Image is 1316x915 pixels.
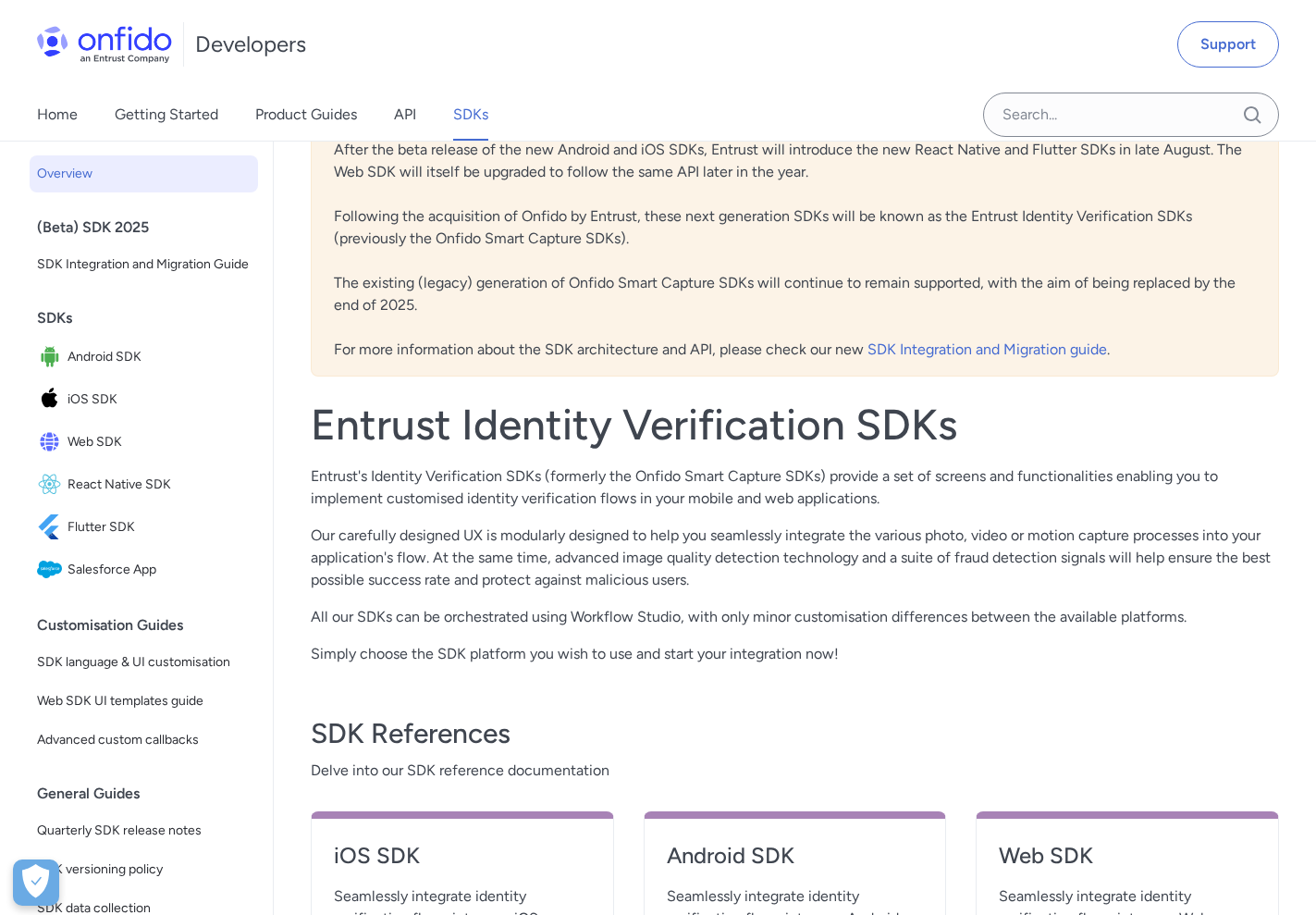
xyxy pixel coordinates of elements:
span: Advanced custom callbacks [37,729,251,751]
img: IconFlutter SDK [37,514,68,540]
span: Flutter SDK [68,514,251,540]
a: SDK language & UI customisation [30,644,258,681]
div: SDKs [37,300,265,337]
input: Onfido search input field [983,93,1279,137]
div: We are excited to announce the release of our new mobile SDKs. After the beta release of the new ... [311,79,1279,377]
span: SDK language & UI customisation [37,651,251,674]
div: Customisation Guides [37,607,265,644]
h1: Entrust Identity Verification SDKs [311,399,1279,451]
a: Advanced custom callbacks [30,722,258,759]
a: Web SDK [999,841,1256,885]
div: Cookie Preferences [13,859,59,906]
img: IconSalesforce App [37,557,68,583]
a: IconWeb SDKWeb SDK [30,422,258,463]
div: General Guides [37,775,265,812]
a: Web SDK UI templates guide [30,683,258,720]
span: iOS SDK [68,387,251,413]
a: SDK Integration and Migration Guide [30,246,258,283]
img: Onfido Logo [37,26,172,63]
a: Support [1177,21,1279,68]
p: Entrust's Identity Verification SDKs (formerly the Onfido Smart Capture SDKs) provide a set of sc... [311,465,1279,510]
div: (Beta) SDK 2025 [37,209,265,246]
span: Delve into our SDK reference documentation [311,760,1279,782]
h4: Web SDK [999,841,1256,871]
span: Web SDK UI templates guide [37,690,251,712]
a: SDK Integration and Migration guide [867,340,1107,358]
a: Product Guides [255,89,357,141]
img: IconReact Native SDK [37,472,68,498]
img: IconWeb SDK [37,429,68,455]
span: SDK versioning policy [37,859,251,881]
p: All our SDKs can be orchestrated using Workflow Studio, with only minor customisation differences... [311,606,1279,628]
img: IconiOS SDK [37,387,68,413]
a: SDK versioning policy [30,851,258,888]
a: IconFlutter SDKFlutter SDK [30,507,258,548]
h1: Developers [195,30,306,59]
p: Our carefully designed UX is modularly designed to help you seamlessly integrate the various phot... [311,525,1279,591]
h3: SDK References [311,715,1279,752]
span: SDK Integration and Migration Guide [37,253,251,276]
a: Home [37,89,78,141]
span: Android SDK [68,344,251,370]
a: iOS SDK [334,841,591,885]
a: Android SDK [667,841,924,885]
h4: Android SDK [667,841,924,871]
span: Salesforce App [68,557,251,583]
a: IconiOS SDKiOS SDK [30,379,258,420]
a: Getting Started [115,89,218,141]
span: React Native SDK [68,472,251,498]
a: SDKs [453,89,488,141]
span: Quarterly SDK release notes [37,820,251,842]
p: Simply choose the SDK platform you wish to use and start your integration now! [311,643,1279,665]
img: IconAndroid SDK [37,344,68,370]
span: Web SDK [68,429,251,455]
a: API [394,89,416,141]
h4: iOS SDK [334,841,591,871]
a: IconReact Native SDKReact Native SDK [30,464,258,505]
span: Overview [37,163,251,185]
button: Open Preferences [13,859,59,906]
a: Overview [30,155,258,192]
a: IconSalesforce AppSalesforce App [30,550,258,590]
a: Quarterly SDK release notes [30,812,258,849]
a: IconAndroid SDKAndroid SDK [30,337,258,377]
